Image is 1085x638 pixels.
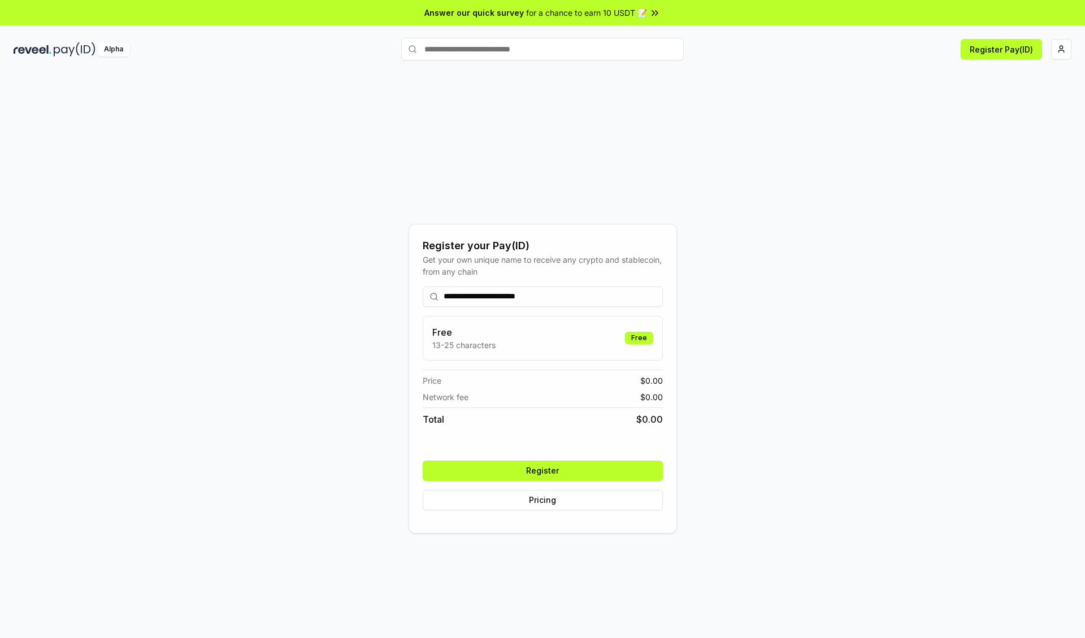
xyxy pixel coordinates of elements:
[423,391,468,403] span: Network fee
[432,339,496,351] p: 13-25 characters
[636,413,663,426] span: $ 0.00
[54,42,96,57] img: pay_id
[640,375,663,387] span: $ 0.00
[423,375,441,387] span: Price
[640,391,663,403] span: $ 0.00
[424,7,524,19] span: Answer our quick survey
[14,42,51,57] img: reveel_dark
[526,7,647,19] span: for a chance to earn 10 USDT 📝
[423,413,444,426] span: Total
[423,254,663,277] div: Get your own unique name to receive any crypto and stablecoin, from any chain
[98,42,129,57] div: Alpha
[423,238,663,254] div: Register your Pay(ID)
[423,490,663,510] button: Pricing
[625,332,653,344] div: Free
[423,461,663,481] button: Register
[432,325,496,339] h3: Free
[961,39,1042,59] button: Register Pay(ID)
